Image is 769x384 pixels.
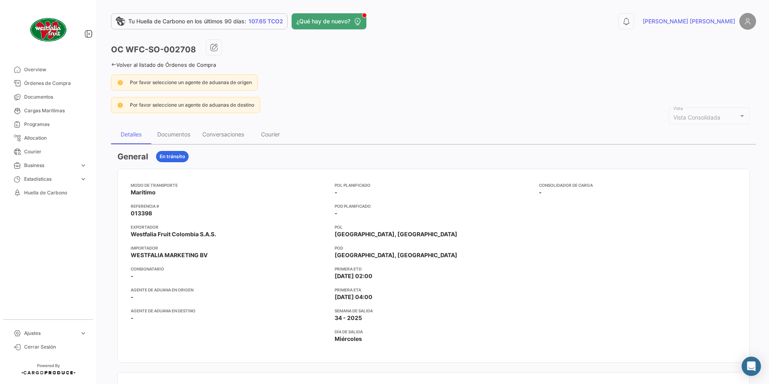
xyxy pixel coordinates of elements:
[6,90,90,104] a: Documentos
[131,287,328,293] app-card-info-title: Agente de Aduana en Origen
[6,104,90,118] a: Cargas Marítimas
[128,17,246,25] span: Tu Huella de Carbono en los últimos 90 días:
[6,131,90,145] a: Allocation
[335,266,532,272] app-card-info-title: Primera ETD
[335,293,372,301] span: [DATE] 04:00
[24,162,76,169] span: Business
[742,357,761,376] div: Abrir Intercom Messenger
[292,13,366,29] button: ¿Qué hay de nuevo?
[24,330,76,337] span: Ajustes
[6,63,90,76] a: Overview
[335,209,337,217] span: -
[24,189,87,196] span: Huella de Carbono
[6,145,90,159] a: Courier
[296,17,350,25] span: ¿Qué hay de nuevo?
[249,17,283,25] span: 107.65 TCO2
[157,131,190,138] div: Documentos
[131,251,208,259] span: WESTFALIA MARKETING BV
[335,230,457,238] span: [GEOGRAPHIC_DATA], [GEOGRAPHIC_DATA]
[160,153,185,160] span: En tránsito
[335,287,532,293] app-card-info-title: Primera ETA
[335,251,457,259] span: [GEOGRAPHIC_DATA], [GEOGRAPHIC_DATA]
[117,151,148,162] h3: General
[131,230,216,238] span: Westfalia Fruit Colombia S.A.S.
[6,76,90,90] a: Órdenes de Compra
[739,13,756,30] img: placeholder-user.png
[335,272,372,280] span: [DATE] 02:00
[131,308,328,314] app-card-info-title: Agente de Aduana en Destino
[80,175,87,183] span: expand_more
[24,343,87,351] span: Cerrar Sesión
[80,162,87,169] span: expand_more
[131,266,328,272] app-card-info-title: Consignatario
[539,182,736,188] app-card-info-title: Consolidador de Carga
[673,114,720,121] mat-select-trigger: Vista Consolidada
[111,13,288,29] a: Tu Huella de Carbono en los últimos 90 días:107.65 TCO2
[24,93,87,101] span: Documentos
[131,203,328,209] app-card-info-title: Referencia #
[24,121,87,128] span: Programas
[131,224,328,230] app-card-info-title: Exportador
[121,131,142,138] div: Detalles
[335,335,362,343] span: Miércoles
[130,79,252,85] span: Por favor seleccione un agente de aduanas de origen
[131,272,134,280] span: -
[130,102,254,108] span: Por favor seleccione un agente de aduanas de destino
[131,314,134,322] span: -
[131,182,328,188] app-card-info-title: Modo de Transporte
[131,293,134,301] span: -
[24,148,87,155] span: Courier
[111,44,196,55] h3: OC WFC-SO-002708
[335,188,337,196] span: -
[261,131,280,138] div: Courier
[131,209,152,217] span: 013398
[6,118,90,131] a: Programas
[335,328,532,335] app-card-info-title: Día de Salida
[24,175,76,183] span: Estadísticas
[24,80,87,87] span: Órdenes de Compra
[335,308,532,314] app-card-info-title: Semana de Salida
[335,314,362,322] span: 34 - 2025
[24,134,87,142] span: Allocation
[202,131,244,138] div: Conversaciones
[335,224,532,230] app-card-info-title: POL
[111,62,216,68] a: Volver al listado de Órdenes de Compra
[80,330,87,337] span: expand_more
[6,186,90,200] a: Huella de Carbono
[28,10,68,50] img: client-50.png
[335,182,532,188] app-card-info-title: POL Planificado
[335,203,532,209] app-card-info-title: POD Planificado
[131,188,156,196] span: Marítimo
[335,245,532,251] app-card-info-title: POD
[24,66,87,73] span: Overview
[643,17,735,25] span: [PERSON_NAME] [PERSON_NAME]
[24,107,87,114] span: Cargas Marítimas
[539,188,542,196] span: -
[131,245,328,251] app-card-info-title: Importador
